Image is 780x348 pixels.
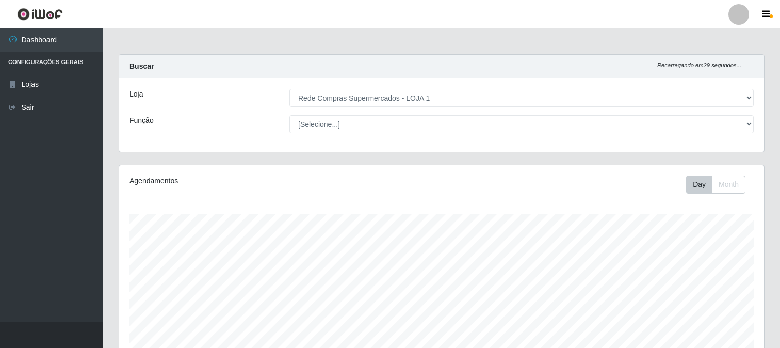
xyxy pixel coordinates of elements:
i: Recarregando em 29 segundos... [657,62,741,68]
div: Toolbar with button groups [686,176,754,194]
img: CoreUI Logo [17,8,63,21]
div: Agendamentos [129,176,381,186]
button: Day [686,176,712,194]
div: First group [686,176,745,194]
label: Loja [129,89,143,100]
button: Month [712,176,745,194]
strong: Buscar [129,62,154,70]
label: Função [129,115,154,126]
